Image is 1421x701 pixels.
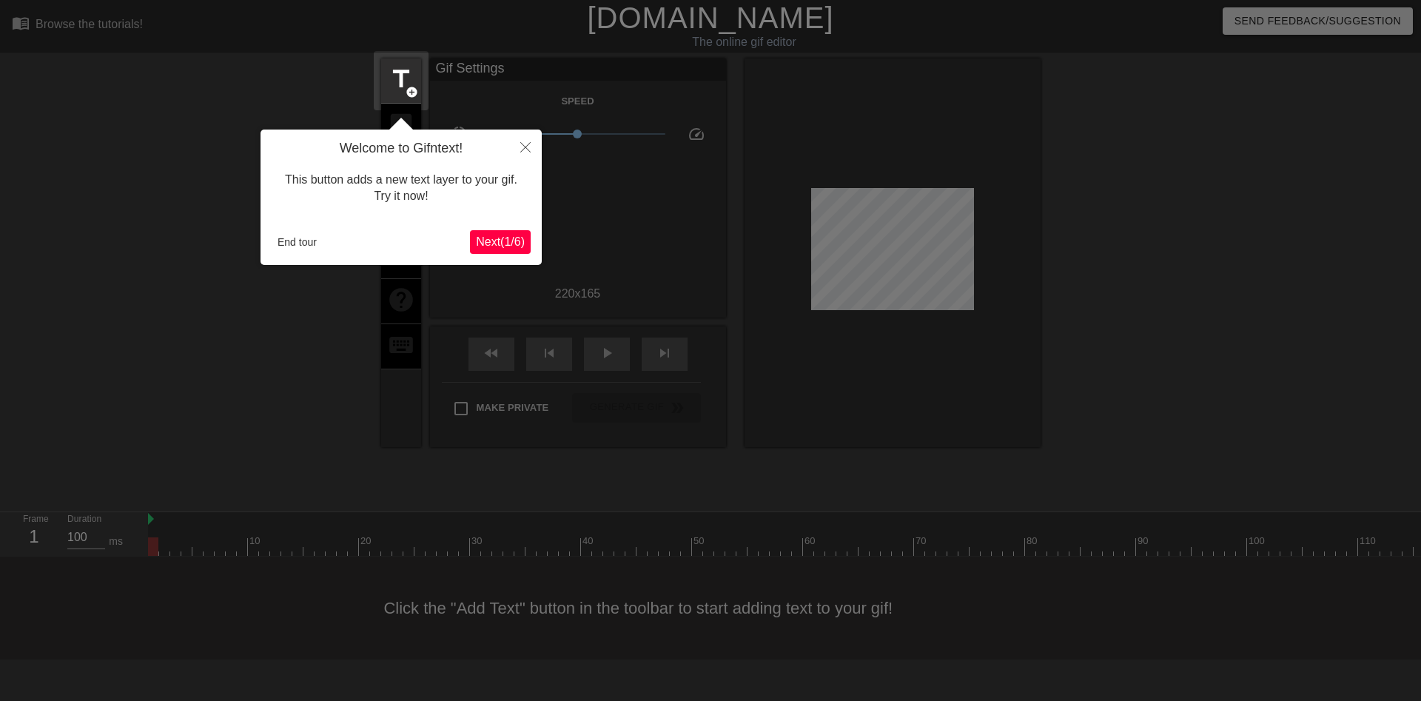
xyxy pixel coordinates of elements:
[272,231,323,253] button: End tour
[272,157,531,220] div: This button adds a new text layer to your gif. Try it now!
[470,230,531,254] button: Next
[272,141,531,157] h4: Welcome to Gifntext!
[509,130,542,164] button: Close
[476,235,525,248] span: Next ( 1 / 6 )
